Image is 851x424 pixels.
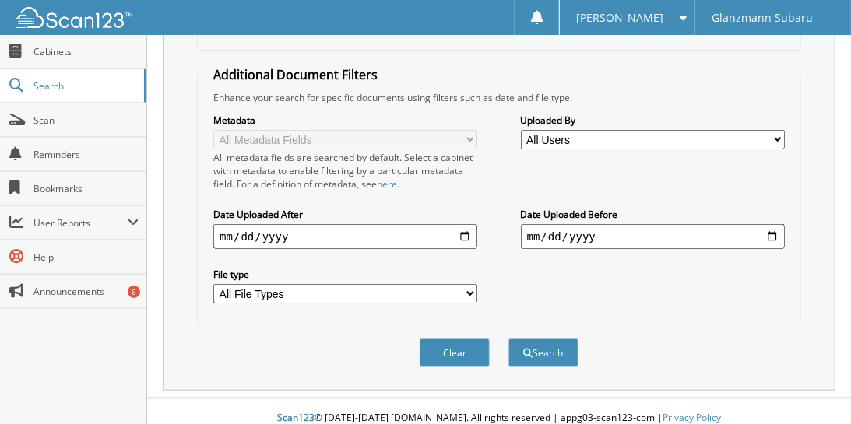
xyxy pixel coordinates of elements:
span: Glanzmann Subaru [712,13,813,23]
span: Bookmarks [33,182,139,195]
span: User Reports [33,216,128,230]
label: Metadata [213,114,477,127]
label: Uploaded By [521,114,785,127]
a: Privacy Policy [663,411,721,424]
span: Help [33,251,139,264]
iframe: Chat Widget [773,349,851,424]
label: Date Uploaded Before [521,208,785,221]
span: [PERSON_NAME] [576,13,663,23]
span: Cabinets [33,45,139,58]
div: 6 [128,286,140,298]
label: Date Uploaded After [213,208,477,221]
label: File type [213,268,477,281]
div: All metadata fields are searched by default. Select a cabinet with metadata to enable filtering b... [213,151,477,191]
input: end [521,224,785,249]
img: scan123-logo-white.svg [16,7,132,28]
span: Scan123 [277,411,315,424]
a: here [377,177,397,191]
div: Enhance your search for specific documents using filters such as date and file type. [206,91,793,104]
span: Scan [33,114,139,127]
span: Reminders [33,148,139,161]
span: Announcements [33,285,139,298]
button: Clear [420,338,490,367]
legend: Additional Document Filters [206,66,385,83]
span: Search [33,79,136,93]
button: Search [508,338,578,367]
input: start [213,224,477,249]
